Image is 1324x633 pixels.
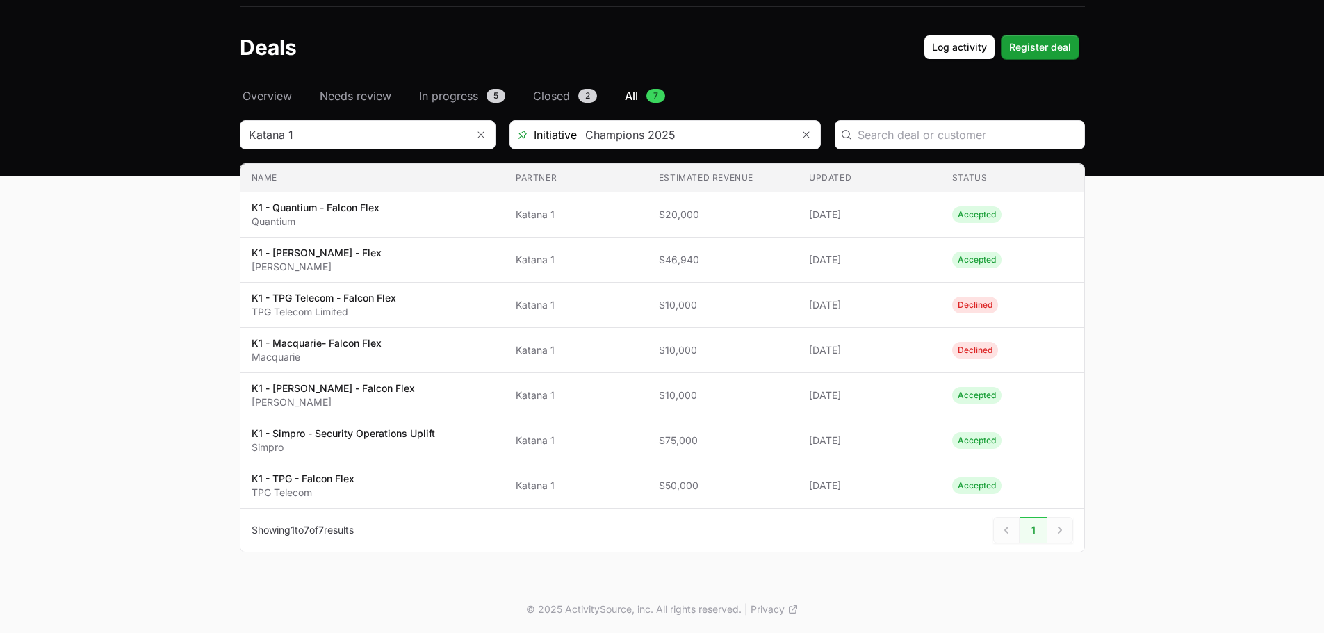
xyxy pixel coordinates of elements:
span: [DATE] [809,298,930,312]
p: Quantium [252,215,379,229]
span: Katana 1 [516,253,637,267]
span: [DATE] [809,208,930,222]
th: Status [941,164,1084,192]
span: [DATE] [809,479,930,493]
span: Needs review [320,88,391,104]
input: Search partner [240,121,467,149]
p: Showing to of results [252,523,354,537]
p: K1 - [PERSON_NAME] - Flex [252,246,382,260]
a: Closed2 [530,88,600,104]
span: $10,000 [659,388,787,402]
p: [PERSON_NAME] [252,260,382,274]
p: TPG Telecom [252,486,354,500]
div: Primary actions [924,35,1079,60]
p: K1 - Quantium - Falcon Flex [252,201,379,215]
th: Estimated revenue [648,164,798,192]
button: Log activity [924,35,995,60]
span: $50,000 [659,479,787,493]
span: Katana 1 [516,479,637,493]
span: In progress [419,88,478,104]
span: Closed [533,88,570,104]
a: Privacy [751,602,799,616]
a: All7 [622,88,668,104]
span: 5 [487,89,505,103]
p: [PERSON_NAME] [252,395,415,409]
p: Macquarie [252,350,382,364]
nav: Deals navigation [240,88,1085,104]
p: K1 - Macquarie- Falcon Flex [252,336,382,350]
th: Partner [505,164,648,192]
span: | [744,602,748,616]
button: Remove [792,121,820,149]
h1: Deals [240,35,297,60]
span: 2 [578,89,597,103]
p: TPG Telecom Limited [252,305,396,319]
span: Initiative [510,126,577,143]
span: Katana 1 [516,343,637,357]
p: K1 - Simpro - Security Operations Uplift [252,427,435,441]
input: Search deal or customer [858,126,1076,143]
input: Search initiatives [577,121,792,149]
span: 7 [304,524,309,536]
span: $46,940 [659,253,787,267]
span: Overview [243,88,292,104]
span: $20,000 [659,208,787,222]
span: 1 [291,524,295,536]
span: Katana 1 [516,388,637,402]
span: 7 [646,89,665,103]
span: [DATE] [809,388,930,402]
span: $75,000 [659,434,787,447]
span: [DATE] [809,434,930,447]
span: $10,000 [659,343,787,357]
span: 1 [1020,517,1047,543]
span: Katana 1 [516,208,637,222]
a: In progress5 [416,88,508,104]
p: K1 - TPG Telecom - Falcon Flex [252,291,396,305]
span: [DATE] [809,253,930,267]
span: Katana 1 [516,434,637,447]
span: 7 [318,524,324,536]
a: Needs review [317,88,394,104]
span: [DATE] [809,343,930,357]
th: Name [240,164,505,192]
span: Log activity [932,39,987,56]
p: © 2025 ActivitySource, inc. All rights reserved. [526,602,742,616]
p: K1 - TPG - Falcon Flex [252,472,354,486]
a: Overview [240,88,295,104]
span: Katana 1 [516,298,637,312]
th: Updated [798,164,941,192]
p: Simpro [252,441,435,454]
section: Deals Filters [240,120,1085,552]
button: Register deal [1001,35,1079,60]
p: K1 - [PERSON_NAME] - Falcon Flex [252,381,415,395]
span: Register deal [1009,39,1071,56]
button: Remove [467,121,495,149]
span: All [625,88,638,104]
span: $10,000 [659,298,787,312]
